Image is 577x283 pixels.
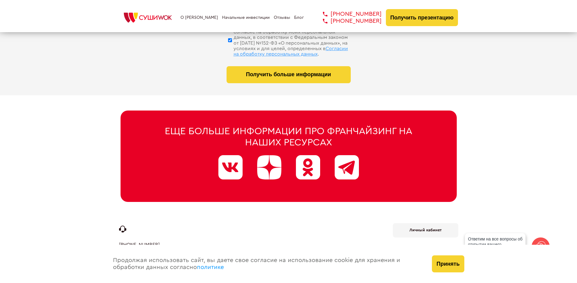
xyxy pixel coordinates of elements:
[386,9,458,26] button: Получить презентацию
[432,255,464,272] button: Принять
[149,126,428,148] div: Еще больше информации про франчайзинг на наших ресурсах
[410,228,442,232] b: Личный кабинет
[246,71,331,78] span: Получить больше информации
[222,15,270,20] a: Начальные инвестиции
[294,15,304,20] a: Блог
[393,223,458,237] a: Личный кабинет
[119,242,160,247] a: [PHONE_NUMBER]
[234,23,351,57] div: Нажимая кнопку “Оставить заявку”, я даю свое согласие на обработку моих персональных данных, в со...
[465,233,526,256] div: Ответим на все вопросы об открытии вашего [PERSON_NAME]!
[181,15,218,20] a: О [PERSON_NAME]
[274,15,290,20] a: Отзывы
[314,11,382,18] a: [PHONE_NUMBER]
[119,11,177,24] img: СУШИWOK
[107,245,426,283] div: Продолжая использовать сайт, вы даете свое согласие на использование cookie для хранения и обрабо...
[234,46,348,56] span: Согласии на обработку персональных данных
[197,264,224,270] a: политике
[314,18,382,25] a: [PHONE_NUMBER]
[227,66,351,83] button: Получить больше информации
